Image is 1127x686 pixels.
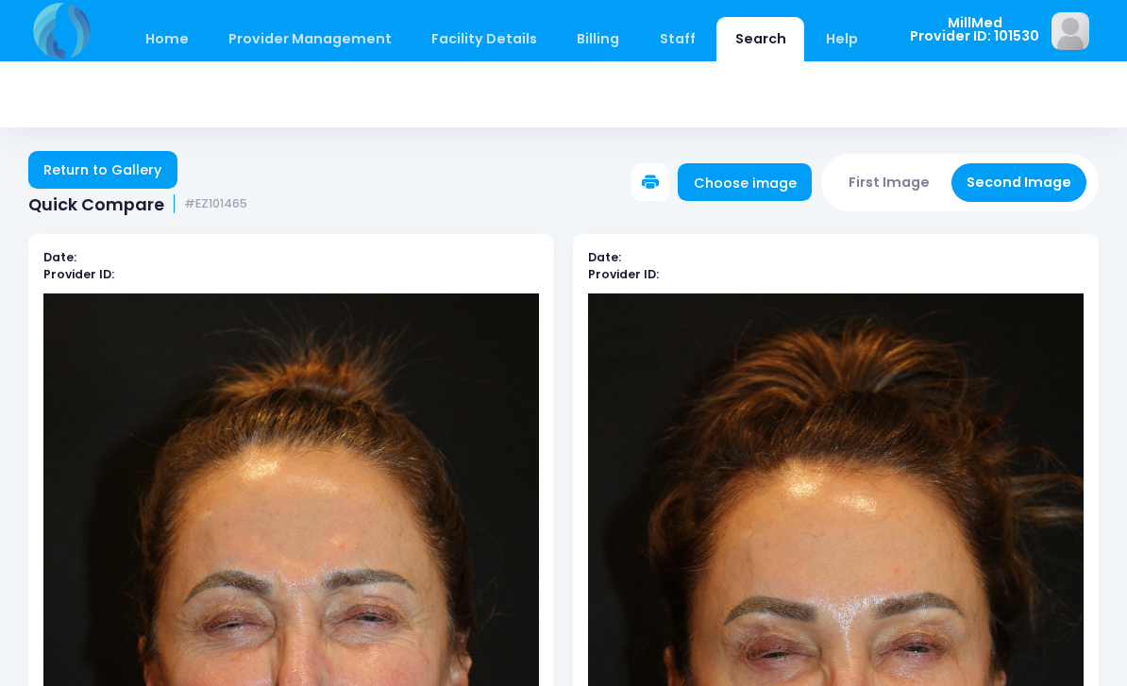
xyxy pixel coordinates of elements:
a: Facility Details [413,17,556,61]
button: Second Image [951,163,1087,202]
a: Return to Gallery [28,151,177,189]
a: Search [716,17,804,61]
span: MillMed Provider ID: 101530 [910,16,1039,43]
a: Home [126,17,207,61]
b: Provider ID: [588,266,659,282]
a: Help [808,17,877,61]
a: Provider Management [210,17,410,61]
b: Date: [588,249,621,265]
a: Billing [559,17,638,61]
b: Provider ID: [43,266,114,282]
a: Choose image [678,163,812,201]
a: Staff [641,17,714,61]
button: First Image [833,163,946,202]
b: Date: [43,249,76,265]
img: image [1051,12,1089,50]
small: #EZ101465 [184,197,247,211]
span: Quick Compare [28,194,164,214]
